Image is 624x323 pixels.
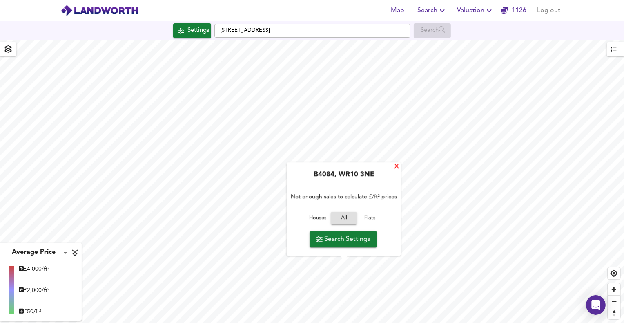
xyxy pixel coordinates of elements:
button: Zoom out [608,295,620,307]
div: Not enough sales to calculate £/ft² prices [291,184,397,210]
button: Reset bearing to north [608,307,620,319]
div: £ 2,000/ft² [19,286,49,294]
div: Average Price [7,246,70,259]
button: Houses [305,212,331,225]
div: Open Intercom Messenger [586,295,606,315]
span: Valuation [457,5,494,16]
button: Log out [534,2,564,19]
button: Search [414,2,450,19]
div: X [393,163,400,171]
div: £ 50/ft² [19,307,49,316]
img: logo [60,4,138,17]
span: Map [388,5,408,16]
span: Flats [359,214,381,223]
span: Log out [537,5,560,16]
a: 1126 [501,5,526,16]
span: Search [417,5,447,16]
span: Houses [307,214,329,223]
button: Search Settings [310,231,377,247]
div: £ 4,000/ft² [19,265,49,273]
button: Flats [357,212,383,225]
button: Valuation [454,2,497,19]
button: All [331,212,357,225]
span: Search Settings [316,233,370,245]
button: Find my location [608,267,620,279]
button: 1126 [501,2,527,19]
span: All [335,214,353,223]
div: Click to configure Search Settings [173,23,211,38]
div: Settings [187,25,209,36]
input: Enter a location... [214,24,410,38]
button: Settings [173,23,211,38]
button: Map [385,2,411,19]
button: Zoom in [608,283,620,295]
div: B4084, WR10 3NE [291,171,397,184]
